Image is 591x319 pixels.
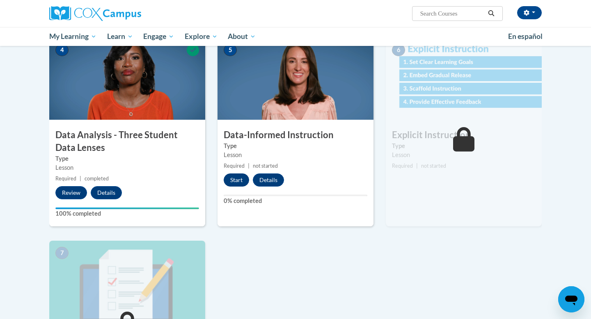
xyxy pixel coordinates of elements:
span: not started [253,163,278,169]
button: Review [55,186,87,199]
h3: Data-Informed Instruction [218,129,373,141]
span: Learn [107,32,133,41]
img: Course Image [218,38,373,120]
div: Your progress [55,207,199,209]
a: Engage [138,27,179,46]
label: Type [392,141,536,150]
label: 100% completed [55,209,199,218]
a: My Learning [44,27,102,46]
span: Engage [143,32,174,41]
h3: Explicit Instruction [386,129,542,141]
div: Lesson [55,163,199,172]
span: About [228,32,256,41]
span: 4 [55,44,69,56]
span: not started [421,163,446,169]
div: Lesson [392,150,536,159]
input: Search Courses [419,9,485,18]
a: Cox Campus [49,6,205,21]
span: 7 [55,247,69,259]
span: Explore [185,32,218,41]
label: Type [224,141,367,150]
button: Search [485,9,497,18]
span: 5 [224,44,237,56]
a: About [223,27,261,46]
button: Start [224,173,249,187]
img: Course Image [386,38,542,120]
h3: Data Analysis - Three Student Data Lenses [49,129,205,154]
div: Lesson [224,150,367,159]
span: Required [55,175,76,182]
a: Explore [179,27,223,46]
span: | [416,163,418,169]
span: | [248,163,250,169]
span: 6 [392,44,405,56]
a: Learn [102,27,138,46]
button: Account Settings [517,6,542,19]
a: En español [503,28,548,45]
button: Details [91,186,122,199]
label: Type [55,154,199,163]
button: Details [253,173,284,187]
span: | [80,175,81,182]
span: Required [224,163,245,169]
iframe: Button to launch messaging window [558,286,584,312]
img: Course Image [49,38,205,120]
span: En español [508,32,543,41]
div: Main menu [37,27,554,46]
img: Cox Campus [49,6,141,21]
span: My Learning [49,32,96,41]
label: 0% completed [224,196,367,205]
span: Required [392,163,413,169]
span: completed [85,175,109,182]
